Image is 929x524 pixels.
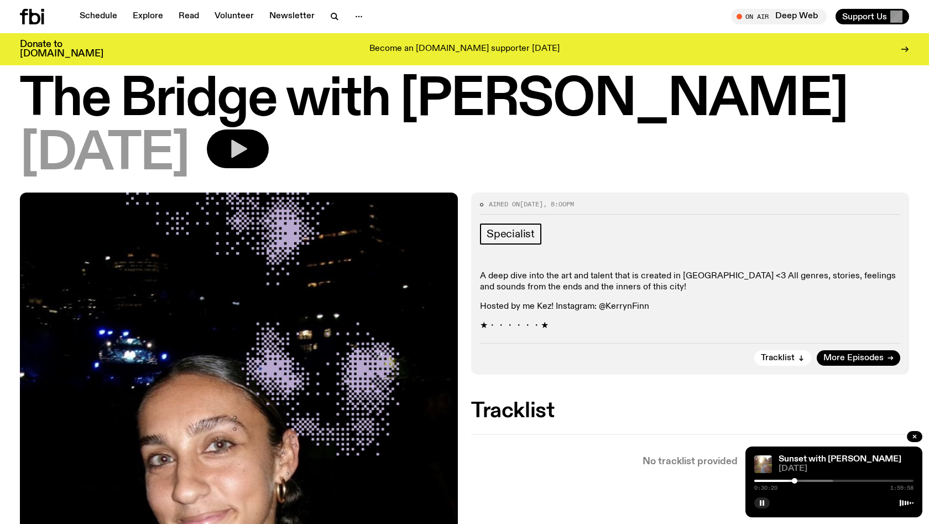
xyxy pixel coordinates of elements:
a: Explore [126,9,170,24]
button: On AirDeep Web [731,9,827,24]
a: Read [172,9,206,24]
p: Hosted by me Kez! Instagram: @KerrynFinn [480,302,900,312]
span: [DATE] [779,465,914,473]
h2: Tracklist [471,401,909,421]
span: 1:59:58 [890,485,914,491]
h3: Donate to [DOMAIN_NAME] [20,40,103,59]
button: Tracklist [754,350,811,366]
p: A deep dive into the art and talent that is created in [GEOGRAPHIC_DATA] <3 All genres, stories, ... [480,271,900,292]
span: [DATE] [520,200,543,209]
p: ★・・・・・・★ [480,321,900,331]
span: [DATE] [20,129,189,179]
span: Support Us [842,12,887,22]
span: , 8:00pm [543,200,574,209]
a: Newsletter [263,9,321,24]
span: More Episodes [823,354,884,362]
p: Become an [DOMAIN_NAME] supporter [DATE] [369,44,560,54]
span: Aired on [489,200,520,209]
span: Tracklist [761,354,795,362]
h1: The Bridge with [PERSON_NAME] [20,75,909,125]
span: Specialist [487,228,535,240]
a: More Episodes [817,350,900,366]
a: Schedule [73,9,124,24]
a: Specialist [480,224,541,245]
p: No tracklist provided [471,457,909,466]
a: Sunset with [PERSON_NAME] [779,455,901,464]
span: 0:30:20 [754,485,777,491]
a: Volunteer [208,9,260,24]
button: Support Us [836,9,909,24]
